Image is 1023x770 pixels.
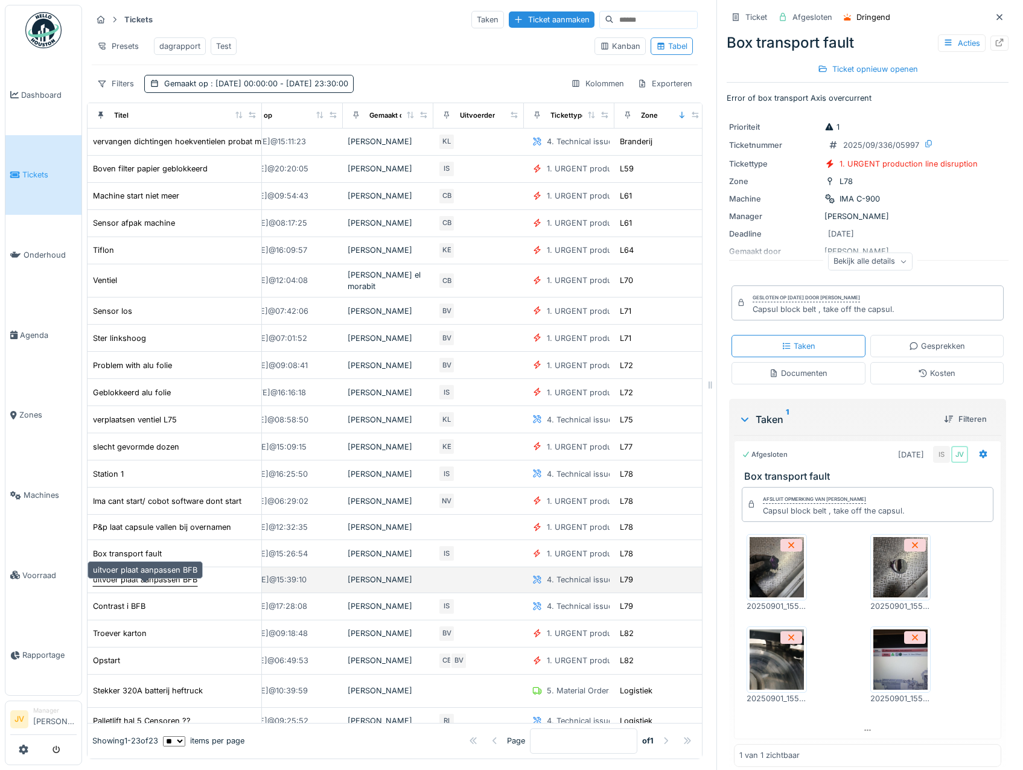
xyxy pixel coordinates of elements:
div: [DATE] @ 17:28:08 [243,600,307,612]
div: [DATE] @ 20:20:05 [241,163,308,174]
img: pw9lxhwjxr8fj01jgmd0yw92ek6r [750,537,804,597]
div: 4. Technical issue [547,136,613,147]
strong: Tickets [120,14,158,25]
span: Rapportage [22,649,77,661]
div: 1. URGENT production line disruption [547,217,685,229]
div: 1. URGENT production line disruption [840,158,978,170]
div: L77 [620,441,633,453]
div: uitvoer plaat aanpassen BFB [88,561,203,579]
div: [PERSON_NAME] [348,600,429,612]
a: Agenda [5,295,81,375]
div: Capsul block belt , take off the capsul. [753,304,894,315]
div: [PERSON_NAME] [348,441,429,453]
div: Problem with alu folie [93,360,172,371]
div: L79 [620,574,633,585]
div: 20250901_155608.jpg [747,600,807,612]
div: [DATE] @ 12:32:35 [243,521,308,533]
div: [PERSON_NAME] [348,332,429,344]
div: Manager [729,211,820,222]
li: [PERSON_NAME] [33,706,77,732]
div: Troever karton [93,628,147,639]
div: Geblokkeerd alu folie [93,387,171,398]
div: verplaatsen ventiel L75 [93,414,177,425]
div: [DATE] @ 15:39:10 [243,574,307,585]
div: Filters [92,75,139,92]
div: CB [438,652,455,669]
div: 4. Technical issue [547,600,613,612]
div: Sensor afpak machine [93,217,175,229]
div: Ticketnummer [729,139,820,151]
div: [DATE] @ 15:11:23 [244,136,306,147]
div: Logistiek [620,715,652,727]
div: [DATE] @ 16:16:18 [244,387,306,398]
div: Tickettype [729,158,820,170]
div: 1. URGENT production line disruption [547,495,685,507]
div: Machine [729,193,820,205]
div: [PERSON_NAME] [348,305,429,317]
div: L72 [620,360,633,371]
div: L70 [620,275,633,286]
div: Taken [739,412,934,427]
div: [PERSON_NAME] [348,414,429,425]
div: BV [438,625,455,642]
div: uitvoer plaat aanpassen BFB [93,574,197,585]
div: NV [438,492,455,509]
a: Voorraad [5,535,81,616]
div: 1. URGENT production line disruption [547,244,685,256]
a: Rapportage [5,616,81,696]
div: KL [438,411,455,428]
div: Taken [782,340,815,352]
div: L75 [620,414,633,425]
div: IS [438,384,455,401]
img: Badge_color-CXgf-gQk.svg [25,12,62,48]
div: [PERSON_NAME] [348,548,429,559]
div: [DATE] @ 15:09:15 [243,441,307,453]
div: L72 [620,387,633,398]
div: slecht gevormde dozen [93,441,179,453]
div: BV [438,329,455,346]
div: [PERSON_NAME] [348,190,429,202]
div: [PERSON_NAME] [348,715,429,727]
div: Ticket opnieuw openen [813,61,923,77]
div: [DATE] @ 06:29:02 [241,495,308,507]
div: CB [438,215,455,232]
a: Zones [5,375,81,456]
img: qukrxrm5unnosmvtl9mbafxt04oy [750,629,804,690]
div: 1. URGENT production line disruption [547,548,685,559]
div: CB [438,188,455,205]
div: Exporteren [632,75,698,92]
div: Ticket aanmaken [509,11,594,28]
div: [PERSON_NAME] [348,574,429,585]
div: Test [216,40,231,52]
div: [DATE] @ 08:17:25 [243,217,307,229]
span: Tickets [22,169,77,180]
div: L82 [620,655,634,666]
div: Gesprekken [909,340,965,352]
div: [DATE] @ 09:25:52 [241,715,308,727]
div: Acties [938,34,986,52]
div: Logistiek [620,685,652,696]
div: 1. URGENT production line disruption [547,628,685,639]
span: Dashboard [21,89,77,101]
div: items per page [163,736,244,747]
div: [DATE] @ 12:04:08 [243,275,308,286]
div: 1. URGENT production line disruption [547,387,685,398]
div: [PERSON_NAME] [348,468,429,480]
a: JV Manager[PERSON_NAME] [10,706,77,735]
strong: of 1 [642,736,654,747]
div: [DATE] @ 06:49:53 [241,655,308,666]
div: L78 [840,176,853,187]
div: Ticket [745,11,767,23]
div: 1. URGENT production line disruption [547,275,685,286]
div: L59 [620,163,634,174]
div: Stekker 320A batterij heftruck [93,685,203,696]
div: L61 [620,190,632,202]
div: L71 [620,332,631,344]
div: 20250901_155439.jpg [747,693,807,704]
div: Bekijk alle details [828,253,913,270]
img: kone1sqe6nthhzog09q71gj7m35o [873,629,928,690]
div: Gemaakt door [369,110,415,121]
div: [PERSON_NAME] [348,628,429,639]
div: Ventiel [93,275,117,286]
div: Afgesloten [792,11,832,23]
